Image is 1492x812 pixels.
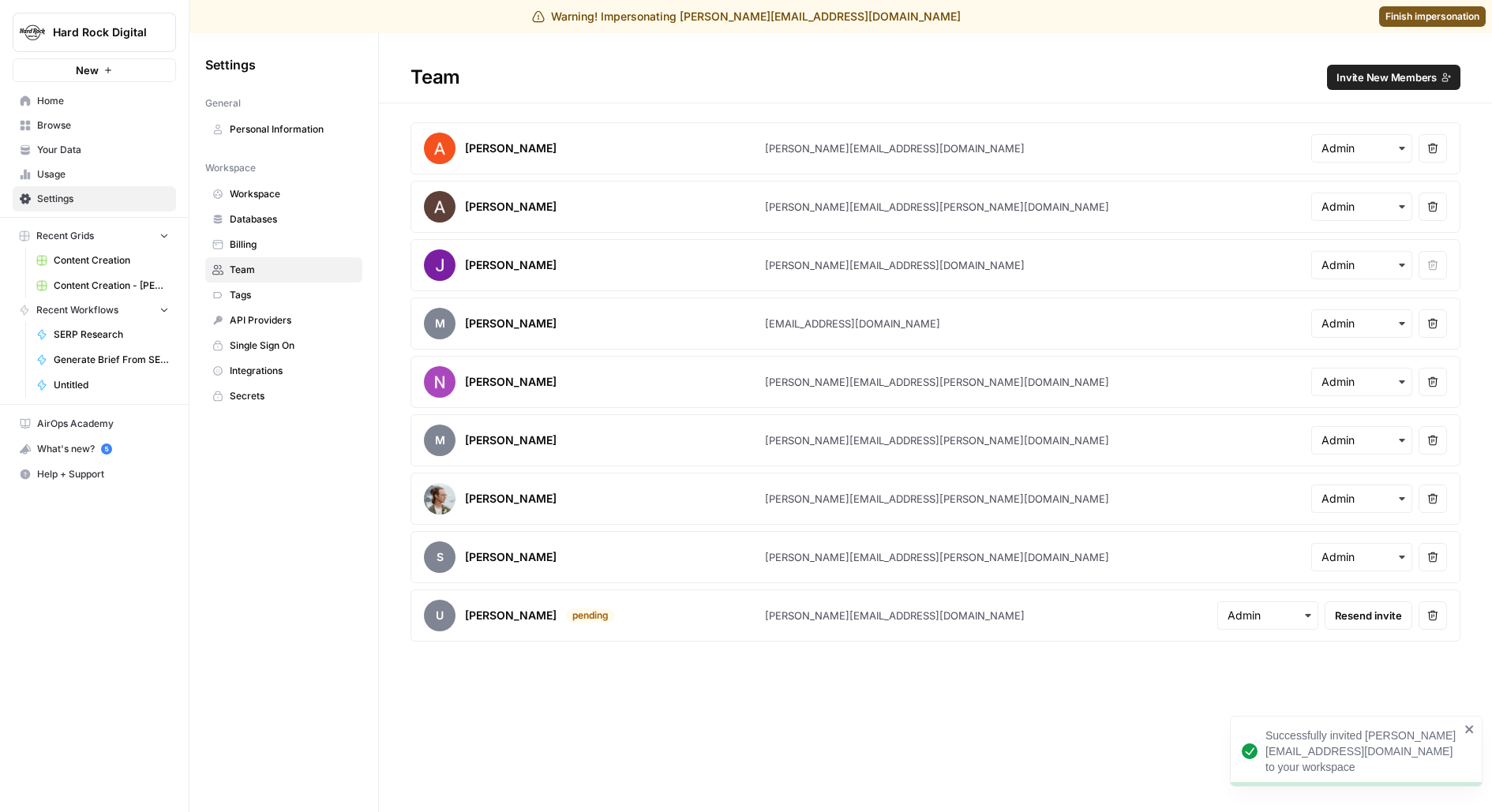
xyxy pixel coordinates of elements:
[13,58,176,82] button: New
[424,483,455,515] img: avatar
[765,316,940,331] div: [EMAIL_ADDRESS][DOMAIN_NAME]
[13,13,176,52] button: Workspace: Hard Rock Digital
[205,283,362,308] a: Tags
[37,118,169,133] span: Browse
[532,9,961,24] div: Warning! Impersonating [PERSON_NAME][EMAIL_ADDRESS][DOMAIN_NAME]
[230,263,355,277] span: Team
[13,462,176,487] button: Help + Support
[36,229,94,243] span: Recent Grids
[29,322,176,347] a: SERP Research
[205,207,362,232] a: Databases
[1327,65,1460,90] button: Invite New Members
[424,366,455,398] img: avatar
[230,313,355,327] span: API Providers
[230,339,355,353] span: Single Sign On
[465,432,557,448] div: [PERSON_NAME]
[1321,374,1402,390] input: Admin
[465,374,557,390] div: [PERSON_NAME]
[1335,608,1402,623] span: Resend invite
[765,608,1025,623] div: [PERSON_NAME][EMAIL_ADDRESS][DOMAIN_NAME]
[230,187,355,201] span: Workspace
[76,62,99,78] span: New
[1321,549,1402,565] input: Admin
[205,181,362,207] a: Workspace
[54,378,169,392] span: Untitled
[205,333,362,358] a: Single Sign On
[424,425,455,456] span: M
[424,308,455,339] span: M
[53,24,148,40] span: Hard Rock Digital
[765,374,1109,390] div: [PERSON_NAME][EMAIL_ADDRESS][PERSON_NAME][DOMAIN_NAME]
[205,96,241,110] span: General
[205,358,362,384] a: Integrations
[54,253,169,268] span: Content Creation
[29,372,176,398] a: Untitled
[230,122,355,137] span: Personal Information
[465,199,557,215] div: [PERSON_NAME]
[230,212,355,226] span: Databases
[205,232,362,257] a: Billing
[13,437,175,461] div: What's new?
[1321,257,1402,273] input: Admin
[465,316,557,331] div: [PERSON_NAME]
[18,18,47,47] img: Hard Rock Digital Logo
[230,288,355,302] span: Tags
[424,249,455,281] img: avatar
[1321,140,1402,156] input: Admin
[424,133,455,164] img: avatar
[465,549,557,565] div: [PERSON_NAME]
[37,467,169,481] span: Help + Support
[1385,9,1479,24] span: Finish impersonation
[765,140,1025,156] div: [PERSON_NAME][EMAIL_ADDRESS][DOMAIN_NAME]
[765,549,1109,565] div: [PERSON_NAME][EMAIL_ADDRESS][PERSON_NAME][DOMAIN_NAME]
[13,88,176,114] a: Home
[205,257,362,283] a: Team
[465,608,557,623] div: [PERSON_NAME]
[36,303,118,317] span: Recent Workflows
[13,162,176,187] a: Usage
[230,364,355,378] span: Integrations
[13,411,176,436] a: AirOps Academy
[205,117,362,142] a: Personal Information
[765,257,1025,273] div: [PERSON_NAME][EMAIL_ADDRESS][DOMAIN_NAME]
[13,224,176,248] button: Recent Grids
[13,298,176,322] button: Recent Workflows
[465,491,557,507] div: [PERSON_NAME]
[424,191,455,223] img: avatar
[13,113,176,138] a: Browse
[1321,432,1402,448] input: Admin
[1321,491,1402,507] input: Admin
[13,436,176,462] button: What's new? 5
[37,94,169,108] span: Home
[465,140,557,156] div: [PERSON_NAME]
[1325,601,1412,630] button: Resend invite
[104,445,108,453] text: 5
[1464,723,1475,735] button: close
[37,417,169,431] span: AirOps Academy
[765,199,1109,215] div: [PERSON_NAME][EMAIL_ADDRESS][PERSON_NAME][DOMAIN_NAME]
[1228,608,1308,623] input: Admin
[54,353,169,367] span: Generate Brief From SERP
[37,167,169,181] span: Usage
[1265,728,1460,775] div: Successfully invited [PERSON_NAME][EMAIL_ADDRESS][DOMAIN_NAME] to your workspace
[1336,69,1437,85] span: Invite New Members
[37,143,169,157] span: Your Data
[37,192,169,206] span: Settings
[29,273,176,298] a: Content Creation - [PERSON_NAME]
[13,137,176,163] a: Your Data
[424,600,455,631] span: u
[424,541,455,573] span: S
[13,186,176,211] a: Settings
[1321,199,1402,215] input: Admin
[101,443,112,455] a: 5
[29,347,176,372] a: Generate Brief From SERP
[205,308,362,333] a: API Providers
[1321,316,1402,331] input: Admin
[29,248,176,273] a: Content Creation
[566,608,615,623] div: pending
[205,161,256,175] span: Workspace
[230,238,355,252] span: Billing
[379,65,1492,90] div: Team
[205,55,256,74] span: Settings
[765,432,1109,448] div: [PERSON_NAME][EMAIL_ADDRESS][PERSON_NAME][DOMAIN_NAME]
